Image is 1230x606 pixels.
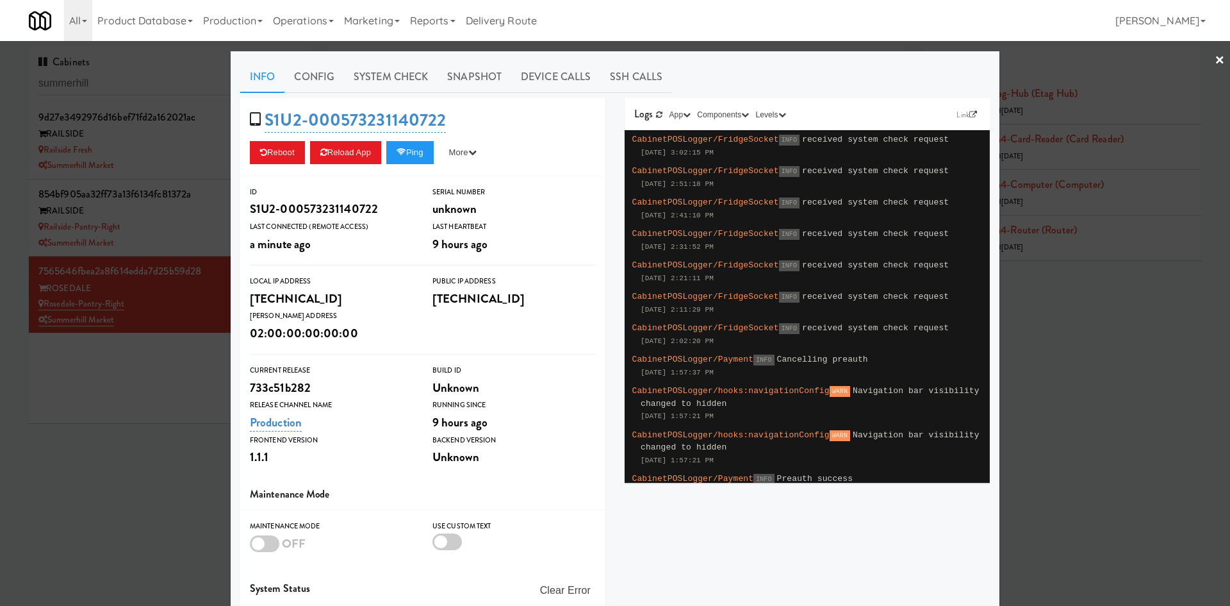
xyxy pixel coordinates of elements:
a: S1U2-000573231140722 [265,108,446,133]
a: Device Calls [511,61,600,93]
div: Build Id [432,364,596,377]
span: WARN [830,386,850,397]
div: Serial Number [432,186,596,199]
span: received system check request [802,198,949,207]
span: CabinetPOSLogger/FridgeSocket [632,166,779,176]
div: S1U2-000573231140722 [250,198,413,220]
span: received system check request [802,135,949,144]
span: CabinetPOSLogger/FridgeSocket [632,135,779,144]
div: Local IP Address [250,275,413,288]
span: received system check request [802,323,949,333]
a: Link [953,108,980,121]
span: received system check request [802,229,949,239]
a: Snapshot [438,61,511,93]
a: Info [240,61,284,93]
span: CabinetPOSLogger/hooks:navigationConfig [632,430,830,440]
a: Config [284,61,344,93]
div: Maintenance Mode [250,520,413,533]
span: [DATE] 1:57:37 PM [641,369,714,376]
a: System Check [344,61,438,93]
span: INFO [779,198,799,208]
button: Ping [386,141,434,164]
span: 9 hours ago [432,235,488,253]
span: Preauth success [777,474,853,484]
span: a minute ago [250,235,311,253]
span: [DATE] 1:57:21 PM [641,412,714,420]
span: [DATE] 3:02:15 PM [641,149,714,156]
div: Last Connected (Remote Access) [250,221,413,233]
a: Production [250,414,302,432]
span: INFO [779,135,799,146]
div: Running Since [432,399,596,412]
div: [TECHNICAL_ID] [250,288,413,310]
div: 02:00:00:00:00:00 [250,323,413,344]
span: Logs [634,106,653,121]
button: App [666,108,694,121]
button: Reboot [250,141,305,164]
span: CabinetPOSLogger/Payment [632,355,754,364]
span: [DATE] 2:02:20 PM [641,337,714,345]
span: CabinetPOSLogger/Payment [632,474,754,484]
div: Backend Version [432,434,596,447]
div: Frontend Version [250,434,413,447]
div: [TECHNICAL_ID] [432,288,596,310]
button: More [439,141,487,164]
div: Last Heartbeat [432,221,596,233]
div: 1.1.1 [250,446,413,468]
div: Public IP Address [432,275,596,288]
a: × [1215,41,1225,81]
span: 9 hours ago [432,414,488,431]
span: CabinetPOSLogger/FridgeSocket [632,323,779,333]
div: 733c51b282 [250,377,413,399]
span: Navigation bar visibility changed to hidden [641,430,980,453]
a: SSH Calls [600,61,672,93]
span: Cancelling preauth [777,355,868,364]
span: CabinetPOSLogger/hooks:navigationConfig [632,386,830,396]
div: Current Release [250,364,413,377]
div: Release Channel Name [250,399,413,412]
span: [DATE] 2:31:52 PM [641,243,714,251]
span: INFO [779,166,799,177]
span: INFO [753,474,774,485]
button: Components [694,108,752,121]
button: Reload App [310,141,381,164]
span: Navigation bar visibility changed to hidden [641,386,980,408]
span: CabinetPOSLogger/FridgeSocket [632,292,779,301]
img: Micromart [29,10,51,32]
span: INFO [753,355,774,366]
span: INFO [779,323,799,334]
div: Unknown [432,446,596,468]
span: WARN [830,430,850,441]
div: ID [250,186,413,199]
span: [DATE] 2:21:11 PM [641,274,714,282]
span: received system check request [802,166,949,176]
span: received system check request [802,260,949,270]
span: [DATE] 2:51:18 PM [641,180,714,188]
span: [DATE] 2:41:10 PM [641,212,714,219]
span: System Status [250,581,310,596]
div: Use Custom Text [432,520,596,533]
button: Clear Error [535,579,596,602]
span: CabinetPOSLogger/FridgeSocket [632,260,779,270]
span: CabinetPOSLogger/FridgeSocket [632,198,779,207]
span: INFO [779,229,799,240]
button: Levels [752,108,789,121]
span: OFF [282,535,306,552]
span: [DATE] 1:57:21 PM [641,457,714,464]
div: Unknown [432,377,596,399]
span: CabinetPOSLogger/FridgeSocket [632,229,779,239]
div: [PERSON_NAME] Address [250,310,413,323]
span: INFO [779,292,799,303]
span: [DATE] 2:11:29 PM [641,306,714,314]
div: unknown [432,198,596,220]
span: INFO [779,260,799,271]
span: received system check request [802,292,949,301]
span: Maintenance Mode [250,487,330,501]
